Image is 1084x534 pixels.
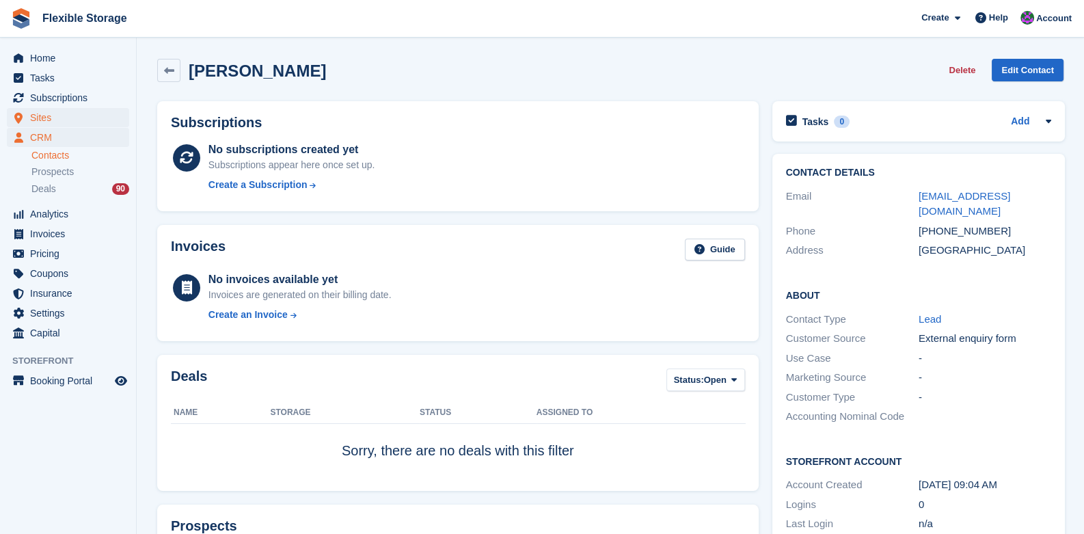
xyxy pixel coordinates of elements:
div: [GEOGRAPHIC_DATA] [919,243,1051,258]
th: Status [420,402,537,424]
span: Invoices [30,224,112,243]
div: - [919,351,1051,366]
div: Invoices are generated on their billing date. [208,288,392,302]
a: menu [7,88,129,107]
button: Delete [943,59,981,81]
div: 90 [112,183,129,195]
div: Customer Type [786,390,919,405]
span: Capital [30,323,112,343]
span: Coupons [30,264,112,283]
span: Tasks [30,68,112,88]
a: menu [7,371,129,390]
div: Account Created [786,477,919,493]
a: Flexible Storage [37,7,133,29]
div: No subscriptions created yet [208,142,375,158]
div: n/a [919,516,1051,532]
div: - [919,390,1051,405]
th: Storage [270,402,420,424]
h2: Invoices [171,239,226,261]
div: No invoices available yet [208,271,392,288]
div: Address [786,243,919,258]
a: Create an Invoice [208,308,392,322]
a: menu [7,304,129,323]
span: Open [704,373,727,387]
span: Settings [30,304,112,323]
span: Home [30,49,112,68]
a: Preview store [113,373,129,389]
div: - [919,370,1051,386]
div: External enquiry form [919,331,1051,347]
span: Pricing [30,244,112,263]
a: menu [7,108,129,127]
button: Status: Open [666,369,745,391]
span: Sites [30,108,112,127]
div: Phone [786,224,919,239]
a: menu [7,323,129,343]
a: Edit Contact [992,59,1063,81]
div: Email [786,189,919,219]
a: Create a Subscription [208,178,375,192]
span: Deals [31,183,56,196]
img: Daniel Douglas [1020,11,1034,25]
div: [PHONE_NUMBER] [919,224,1051,239]
div: Accounting Nominal Code [786,409,919,425]
a: Contacts [31,149,129,162]
a: menu [7,224,129,243]
div: [DATE] 09:04 AM [919,477,1051,493]
span: Booking Portal [30,371,112,390]
div: Create an Invoice [208,308,288,322]
h2: Storefront Account [786,454,1052,468]
h2: About [786,288,1052,302]
h2: Contact Details [786,168,1052,178]
a: menu [7,204,129,224]
th: Name [171,402,270,424]
a: menu [7,128,129,147]
a: Guide [685,239,745,261]
span: Subscriptions [30,88,112,107]
div: Last Login [786,516,919,532]
a: menu [7,68,129,88]
span: Analytics [30,204,112,224]
span: Account [1036,12,1072,25]
div: Subscriptions appear here once set up. [208,158,375,172]
a: [EMAIL_ADDRESS][DOMAIN_NAME] [919,190,1010,217]
span: Status: [674,373,704,387]
a: Deals 90 [31,182,129,196]
img: stora-icon-8386f47178a22dfd0bd8f6a31ec36ba5ce8667c1dd55bd0f319d3a0aa187defe.svg [11,8,31,29]
h2: Prospects [171,518,237,534]
a: menu [7,49,129,68]
h2: [PERSON_NAME] [189,62,326,80]
span: Help [989,11,1008,25]
span: Sorry, there are no deals with this filter [342,443,574,458]
a: menu [7,284,129,303]
a: menu [7,264,129,283]
div: Create a Subscription [208,178,308,192]
a: menu [7,244,129,263]
span: Insurance [30,284,112,303]
div: Logins [786,497,919,513]
span: CRM [30,128,112,147]
span: Create [921,11,949,25]
div: Contact Type [786,312,919,328]
th: Assigned to [537,402,745,424]
h2: Deals [171,369,207,394]
h2: Subscriptions [171,115,745,131]
div: 0 [919,497,1051,513]
a: Lead [919,313,941,325]
div: 0 [834,116,850,128]
div: Use Case [786,351,919,366]
div: Customer Source [786,331,919,347]
div: Marketing Source [786,370,919,386]
span: Prospects [31,165,74,178]
a: Add [1011,114,1029,130]
h2: Tasks [802,116,829,128]
span: Storefront [12,354,136,368]
a: Prospects [31,165,129,179]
